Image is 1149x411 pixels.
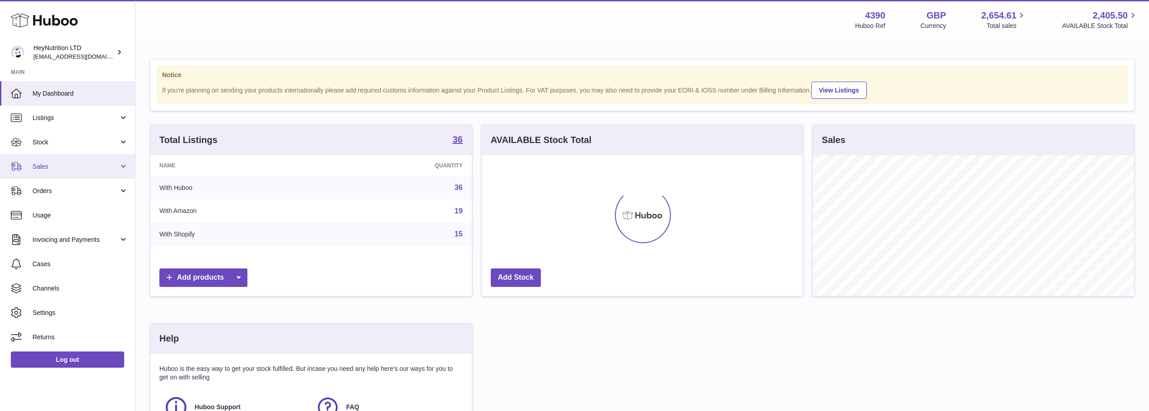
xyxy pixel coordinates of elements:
span: My Dashboard [33,89,128,98]
th: Quantity [326,155,471,176]
h3: AVAILABLE Stock Total [491,134,591,146]
div: If you're planning on sending your products internationally please add required customs informati... [162,80,1122,99]
a: 36 [452,135,462,146]
span: Returns [33,333,128,342]
strong: GBP [926,9,946,22]
a: 2,405.50 AVAILABLE Stock Total [1062,9,1138,30]
span: Total sales [986,22,1027,30]
strong: 36 [452,135,462,144]
span: Orders [33,187,119,195]
div: Huboo Ref [855,22,885,30]
td: With Amazon [150,199,326,223]
span: Settings [33,309,128,317]
h3: Total Listings [159,134,218,146]
span: Invoicing and Payments [33,236,119,244]
span: Listings [33,114,119,122]
span: Sales [33,162,119,171]
a: View Listings [811,82,867,99]
p: Huboo is the easy way to get your stock fulfilled. But incase you need any help here's our ways f... [159,365,463,382]
div: Currency [921,22,946,30]
a: Log out [11,351,124,368]
a: 19 [455,207,463,215]
span: 2,654.61 [982,9,1017,22]
a: 15 [455,230,463,238]
span: Stock [33,138,119,147]
td: With Shopify [150,222,326,246]
a: 36 [455,184,463,191]
strong: Notice [162,71,1122,79]
strong: 4390 [865,9,885,22]
a: Add products [159,268,247,287]
img: info@heynutrition.com [11,46,24,59]
th: Name [150,155,326,176]
span: [EMAIL_ADDRESS][DOMAIN_NAME] [33,53,133,60]
div: HeyNutrition LTD [33,44,115,61]
h3: Sales [822,134,845,146]
span: 2,405.50 [1093,9,1128,22]
td: With Huboo [150,176,326,199]
a: 2,654.61 Total sales [982,9,1027,30]
span: AVAILABLE Stock Total [1062,22,1138,30]
h3: Help [159,332,179,345]
a: Add Stock [491,268,541,287]
span: Cases [33,260,128,268]
span: Channels [33,284,128,293]
span: Usage [33,211,128,220]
